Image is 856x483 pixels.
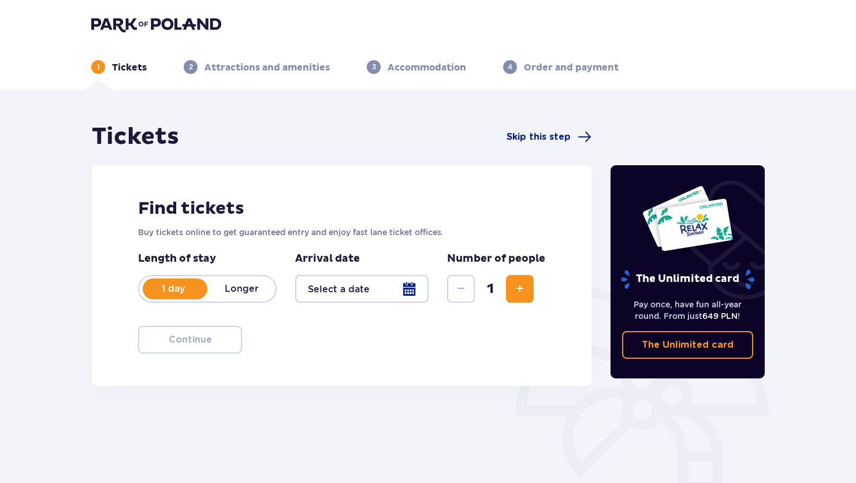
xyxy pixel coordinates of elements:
[507,130,591,144] a: Skip this step
[477,280,504,298] span: 1
[506,275,534,303] button: Increase
[189,62,193,72] p: 2
[622,331,754,359] a: The Unlimited card
[642,185,734,252] img: Two entry cards to Suntago with the word 'UNLIMITED RELAX', featuring a white background with tro...
[507,131,571,143] span: Skip this step
[620,269,755,289] p: The Unlimited card
[138,198,545,220] h2: Find tickets
[508,62,512,72] p: 4
[503,60,619,74] div: 4Order and payment
[642,339,734,351] p: The Unlimited card
[207,283,276,295] p: Longer
[184,60,330,74] div: 2Attractions and amenities
[91,16,221,32] img: Park of Poland logo
[388,61,466,74] p: Accommodation
[367,60,466,74] div: 3Accommodation
[447,275,475,303] button: Decrease
[139,283,207,295] p: 1 day
[92,122,179,151] h1: Tickets
[169,333,212,346] p: Continue
[447,252,545,266] p: Number of people
[295,252,360,266] p: Arrival date
[97,62,100,72] p: 1
[622,299,754,322] p: Pay once, have fun all-year round. From just !
[702,311,738,321] span: 649 PLN
[138,252,277,266] p: Length of stay
[524,61,619,74] p: Order and payment
[372,62,376,72] p: 3
[138,326,242,354] button: Continue
[91,60,147,74] div: 1Tickets
[138,226,545,238] p: Buy tickets online to get guaranteed entry and enjoy fast lane ticket offices.
[112,61,147,74] p: Tickets
[204,61,330,74] p: Attractions and amenities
